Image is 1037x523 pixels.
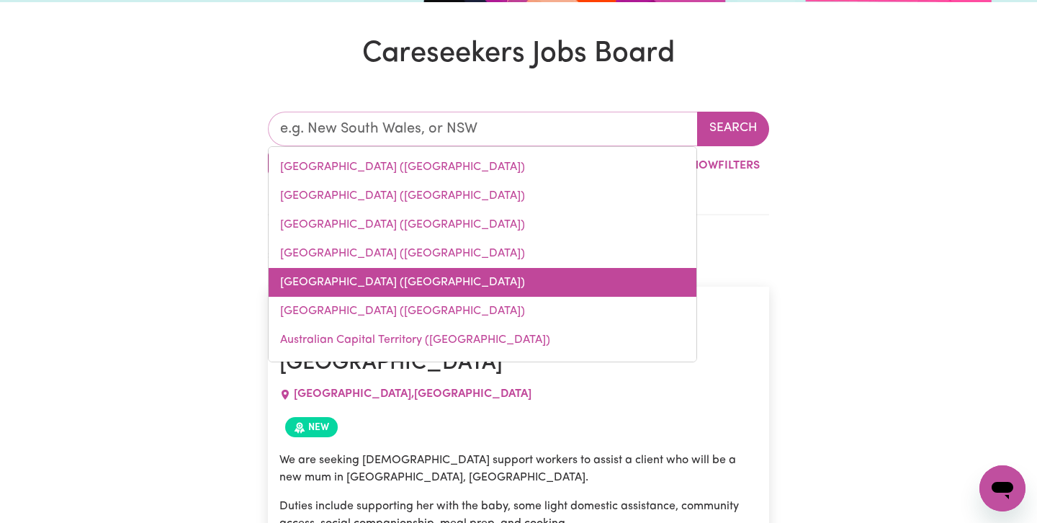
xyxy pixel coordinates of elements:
[684,160,718,171] span: Show
[269,268,696,297] a: South Australia (SA)
[269,182,696,210] a: Western Australia (WA)
[979,465,1025,511] iframe: Button to launch messaging window
[269,153,696,182] a: New South Wales (NSW)
[269,239,696,268] a: Queensland (QLD)
[269,354,696,383] a: Tasmania (TAS)
[269,210,696,239] a: Victoria (VIC)
[269,297,696,326] a: Northern Territory (NT)
[697,112,769,146] button: Search
[285,417,338,437] span: Job posted within the last 30 days
[657,152,769,179] button: ShowFilters
[268,146,697,362] div: menu-options
[269,326,696,354] a: Australian Capital Territory (ACT)
[294,388,531,400] span: [GEOGRAPHIC_DATA] , [GEOGRAPHIC_DATA]
[268,112,698,146] input: e.g. New South Wales, or NSW
[279,452,758,486] p: We are seeking [DEMOGRAPHIC_DATA] support workers to assist a client who will be a new mum in [GE...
